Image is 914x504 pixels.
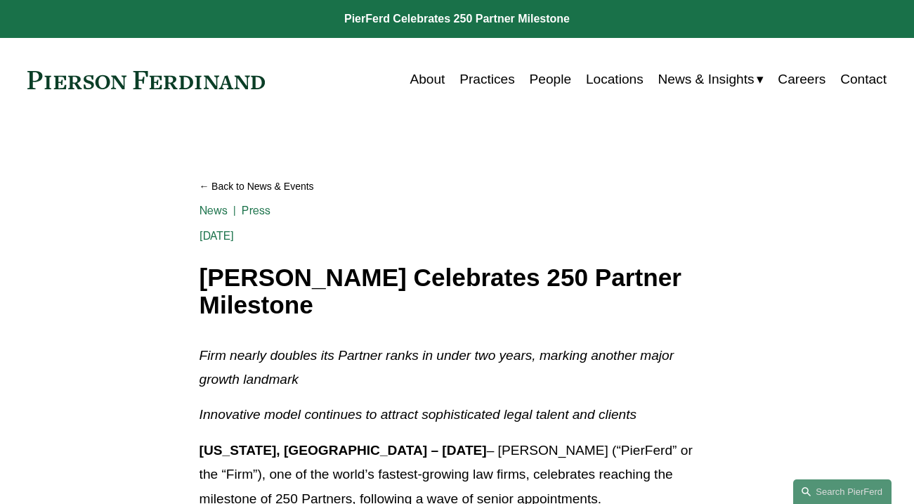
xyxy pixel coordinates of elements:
[200,443,487,458] strong: [US_STATE], [GEOGRAPHIC_DATA] – [DATE]
[658,66,764,93] a: folder dropdown
[200,229,235,243] span: [DATE]
[200,264,715,318] h1: [PERSON_NAME] Celebrates 250 Partner Milestone
[410,66,445,93] a: About
[200,407,637,422] em: Innovative model continues to attract sophisticated legal talent and clients
[459,66,515,93] a: Practices
[778,66,825,93] a: Careers
[840,66,887,93] a: Contact
[200,204,228,217] a: News
[200,174,715,198] a: Back to News & Events
[586,66,644,93] a: Locations
[200,348,678,387] em: Firm nearly doubles its Partner ranks in under two years, marking another major growth landmark
[242,204,270,217] a: Press
[793,479,892,504] a: Search this site
[530,66,572,93] a: People
[658,67,755,91] span: News & Insights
